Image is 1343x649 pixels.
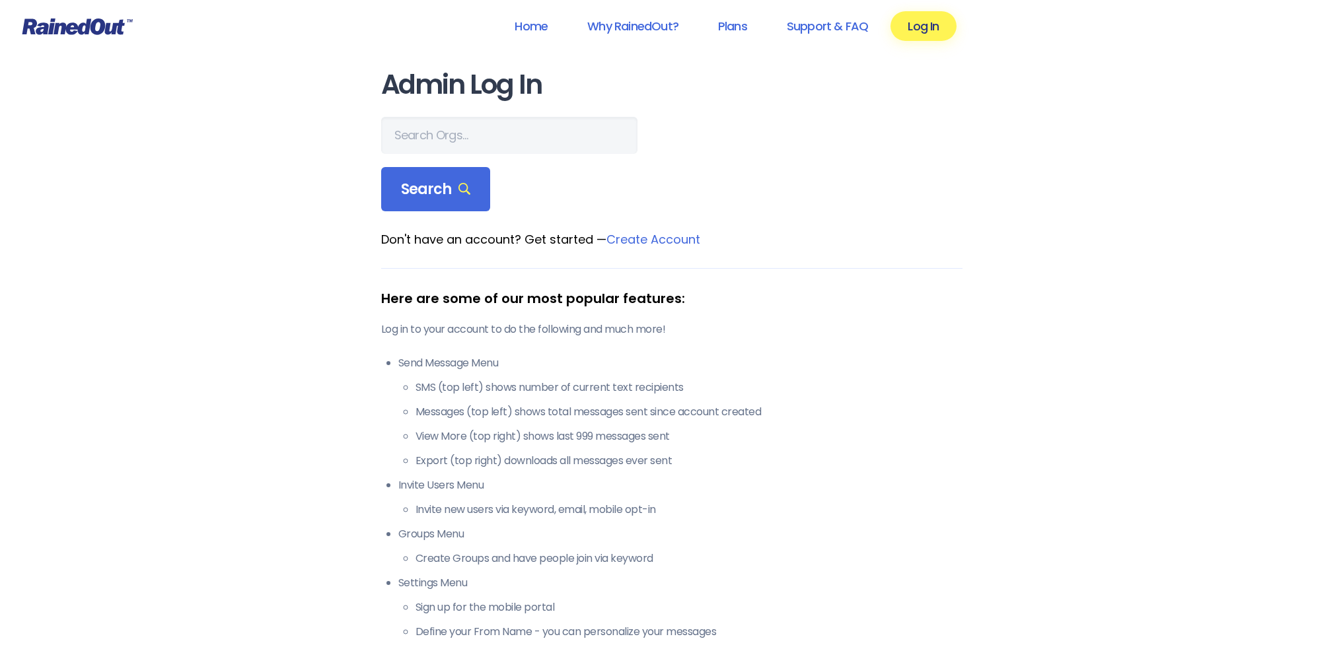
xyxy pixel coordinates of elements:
li: Send Message Menu [398,355,962,469]
div: Here are some of our most popular features: [381,289,962,308]
a: Plans [701,11,764,41]
a: Why RainedOut? [570,11,696,41]
li: Define your From Name - you can personalize your messages [416,624,962,640]
div: Search [381,167,491,212]
li: View More (top right) shows last 999 messages sent [416,428,962,444]
li: Create Groups and have people join via keyword [416,551,962,566]
a: Support & FAQ [770,11,885,41]
a: Log In [890,11,956,41]
li: Invite Users Menu [398,477,962,518]
a: Home [497,11,565,41]
li: Export (top right) downloads all messages ever sent [416,453,962,469]
li: SMS (top left) shows number of current text recipients [416,380,962,395]
span: Search [401,180,471,199]
p: Log in to your account to do the following and much more! [381,322,962,337]
li: Sign up for the mobile portal [416,599,962,615]
li: Invite new users via keyword, email, mobile opt-in [416,502,962,518]
a: Create Account [606,231,700,248]
li: Groups Menu [398,526,962,566]
h1: Admin Log In [381,70,962,100]
input: Search Orgs… [381,117,637,154]
li: Messages (top left) shows total messages sent since account created [416,404,962,420]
